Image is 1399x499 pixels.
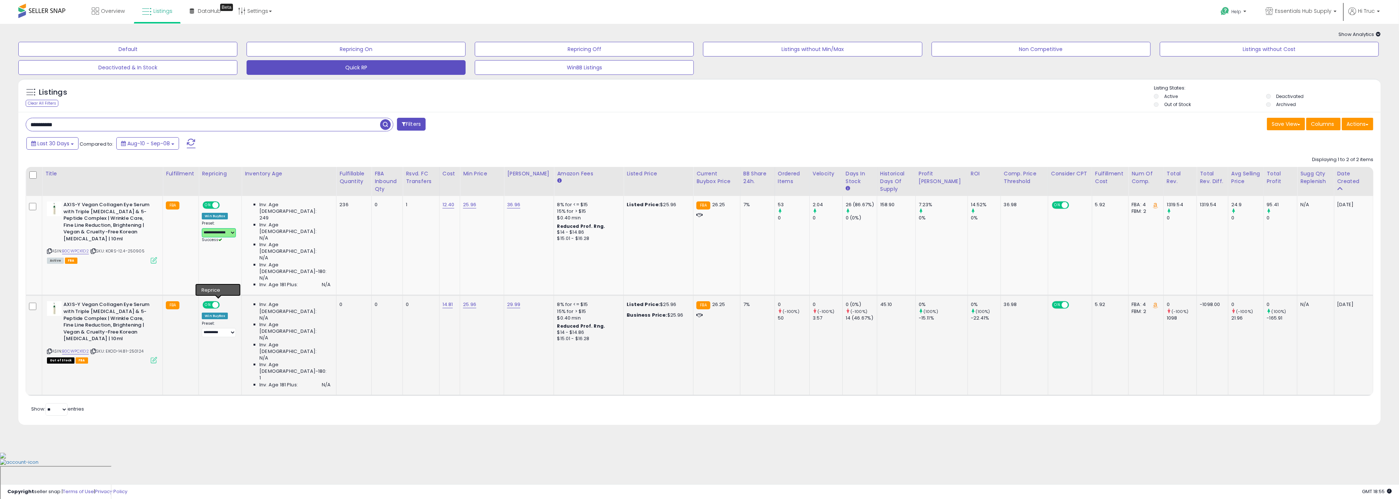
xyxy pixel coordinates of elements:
div: $25.96 [627,312,688,318]
button: Deactivated & In Stock [18,60,237,75]
span: Columns [1311,120,1334,128]
div: Profit [PERSON_NAME] [919,170,965,185]
div: 1 [406,201,433,208]
small: FBA [696,301,710,309]
span: N/A [259,275,268,281]
div: 15% for > $15 [557,308,618,315]
div: 0 [1167,215,1196,221]
span: N/A [259,235,268,241]
div: -1098.00 [1200,301,1223,308]
div: 0 [375,201,397,208]
h5: Listings [39,87,67,98]
span: ON [203,302,212,308]
div: 8% for <= $15 [557,301,618,308]
div: 3.57 [813,315,842,321]
button: Actions [1342,118,1373,130]
a: B0CWPCX1D2 [62,248,89,254]
div: 45.10 [880,301,910,308]
div: $14 - $14.86 [557,329,618,336]
span: ON [203,202,212,208]
span: 26.25 [712,301,725,308]
span: Inv. Age [DEMOGRAPHIC_DATA]: [259,342,331,355]
div: 26 (86.67%) [846,201,877,208]
span: ON [1053,202,1062,208]
div: Total Rev. Diff. [1200,170,1225,185]
div: -22.41% [971,315,1001,321]
div: 0% [971,301,1001,308]
span: N/A [259,335,268,341]
div: Total Profit [1267,170,1294,185]
button: Aug-10 - Sep-08 [116,137,179,150]
small: (-100%) [850,309,867,314]
span: N/A [259,255,268,261]
span: 26.25 [712,201,725,208]
span: FBA [65,258,77,264]
span: Inv. Age 181 Plus: [259,281,298,288]
div: 0 [1267,215,1297,221]
div: $15.01 - $16.28 [557,336,618,342]
div: [PERSON_NAME] [507,170,551,178]
span: Inv. Age [DEMOGRAPHIC_DATA]: [259,321,331,335]
small: Amazon Fees. [557,178,561,184]
div: 0 [375,301,397,308]
div: [DATE] [1337,301,1367,308]
button: Listings without Min/Max [703,42,922,57]
a: 29.99 [507,301,520,308]
a: B0CWPCX1D2 [62,348,89,354]
span: 249 [259,215,269,221]
div: 0 [1267,301,1297,308]
div: Inventory Age [245,170,333,178]
div: Displaying 1 to 2 of 2 items [1312,156,1373,163]
div: 50 [778,315,809,321]
div: 1319.54 [1200,201,1223,208]
span: 1 [259,375,261,381]
span: Inv. Age [DEMOGRAPHIC_DATA]: [259,241,331,255]
div: Rsvd. FC Transfers [406,170,436,185]
span: OFF [219,202,230,208]
span: ON [1053,302,1062,308]
span: FBA [76,357,88,364]
b: Listed Price: [627,301,660,308]
button: Filters [397,118,426,131]
button: Save View [1267,118,1305,130]
div: Current Buybox Price [696,170,737,185]
div: Fulfillable Quantity [339,170,368,185]
span: OFF [1068,202,1079,208]
span: Inv. Age 181 Plus: [259,382,298,388]
div: Win BuyBox [202,213,228,219]
div: 0 [1231,215,1264,221]
div: [DATE] [1337,201,1367,208]
a: 14.81 [442,301,453,308]
a: 25.96 [463,301,476,308]
span: Success [202,237,222,243]
div: $14 - $14.86 [557,229,618,236]
label: Out of Stock [1164,101,1191,108]
button: Quick RP [247,60,466,75]
small: (100%) [976,309,990,314]
button: Repricing On [247,42,466,57]
div: 5.92 [1095,301,1123,308]
div: 5.92 [1095,201,1123,208]
span: DataHub [198,7,221,15]
div: 0 (0%) [846,215,877,221]
span: OFF [1068,302,1079,308]
span: Help [1231,8,1241,15]
span: Hi Truc [1358,7,1375,15]
div: Consider CPT [1051,170,1089,178]
label: Deactivated [1276,93,1304,99]
span: Last 30 Days [37,140,69,147]
div: 0% [971,215,1001,221]
small: (100%) [1272,309,1286,314]
small: (-100%) [817,309,834,314]
div: FBA: 4 [1132,301,1158,308]
div: 0 [339,301,366,308]
div: Listed Price [627,170,690,178]
a: 25.96 [463,201,476,208]
button: Repricing Off [475,42,694,57]
button: WinBB Listings [475,60,694,75]
div: Comp. Price Threshold [1004,170,1045,185]
div: -15.11% [919,315,968,321]
b: Reduced Prof. Rng. [557,223,605,229]
a: 36.96 [507,201,520,208]
div: Ordered Items [778,170,806,185]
